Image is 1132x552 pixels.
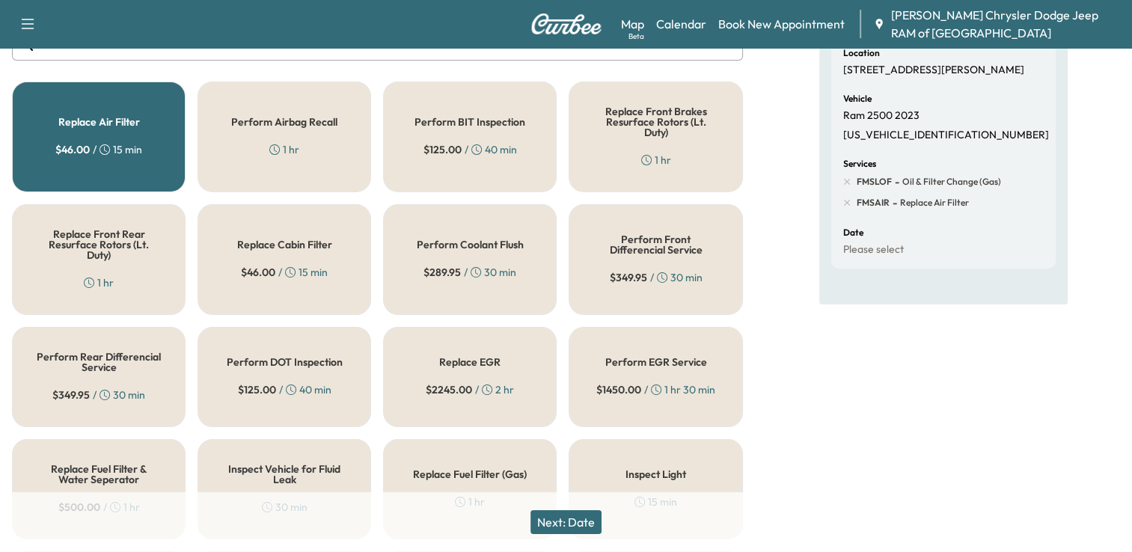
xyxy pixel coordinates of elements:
div: / 30 min [423,265,516,280]
div: / 30 min [52,387,145,402]
div: / 2 hr [426,382,514,397]
h5: Inspect Light [625,469,686,479]
h6: Location [843,49,880,58]
p: [STREET_ADDRESS][PERSON_NAME] [843,64,1024,77]
p: Please select [843,243,904,257]
h5: Perform BIT Inspection [414,117,525,127]
h5: Perform Front Differencial Service [593,234,718,255]
div: / 40 min [423,142,517,157]
h5: Perform Coolant Flush [417,239,524,250]
h6: Vehicle [843,94,872,103]
span: - [892,174,899,189]
div: / 40 min [238,382,331,397]
p: Ram 2500 2023 [843,109,920,123]
h5: Perform DOT Inspection [227,357,343,367]
span: Replace Air Filter [897,197,969,209]
div: / 1 hr 30 min [596,382,715,397]
span: FMSAIR [857,197,890,209]
span: $ 349.95 [610,270,647,285]
div: 1 hr [84,275,114,290]
h5: Perform EGR Service [605,357,707,367]
a: MapBeta [621,15,644,33]
p: [US_VEHICLE_IDENTIFICATION_NUMBER] [843,129,1049,142]
h5: Replace Front Rear Resurface Rotors (Lt. Duty) [37,229,161,260]
span: $ 289.95 [423,265,461,280]
h5: Perform Airbag Recall [231,117,337,127]
button: Next: Date [530,510,602,534]
span: $ 125.00 [423,142,462,157]
a: Calendar [656,15,706,33]
span: - [890,195,897,210]
span: $ 349.95 [52,387,90,402]
span: $ 46.00 [241,265,275,280]
span: [PERSON_NAME] Chrysler Dodge Jeep RAM of [GEOGRAPHIC_DATA] [891,6,1120,42]
h6: Services [843,159,876,168]
h5: Replace Air Filter [58,117,140,127]
h5: Replace Cabin Filter [237,239,332,250]
h5: Perform Rear Differencial Service [37,352,161,372]
span: $ 2245.00 [426,382,472,397]
img: Curbee Logo [530,13,602,34]
span: $ 125.00 [238,382,276,397]
h6: Date [843,228,863,237]
span: FMSLOF [857,176,892,188]
h5: Inspect Vehicle for Fluid Leak [222,464,346,485]
span: $ 46.00 [55,142,90,157]
div: / 15 min [241,265,328,280]
h5: Replace EGR [439,357,501,367]
h5: Replace Fuel Filter & Water Seperator [37,464,161,485]
a: Book New Appointment [718,15,845,33]
span: $ 1450.00 [596,382,641,397]
h5: Replace Fuel Filter (Gas) [413,469,527,479]
div: / 15 min [55,142,142,157]
div: / 30 min [610,270,703,285]
h5: Replace Front Brakes Resurface Rotors (Lt. Duty) [593,106,718,138]
div: 1 hr [641,153,671,168]
span: Oil & Filter Change (Gas) [899,176,1001,188]
div: 1 hr [269,142,299,157]
div: Beta [628,31,644,42]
